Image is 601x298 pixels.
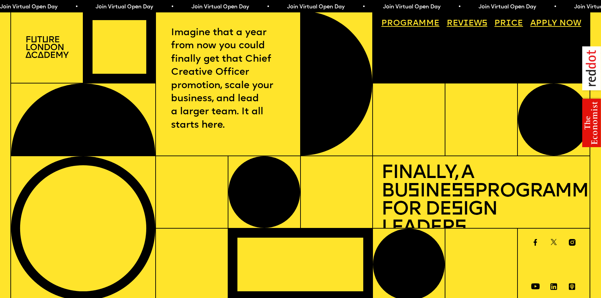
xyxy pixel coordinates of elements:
a: Apply now [526,15,586,32]
span: s [451,200,463,219]
a: Programme [377,15,444,32]
a: Price [490,15,527,32]
p: Imagine that a year from now you could finally get that Chief Creative Officer promotion, scale y... [171,26,285,132]
span: • [170,4,173,10]
span: a [413,19,419,27]
span: • [74,4,77,10]
span: • [266,4,269,10]
span: s [454,219,466,238]
span: s [407,182,419,201]
span: A [530,19,536,27]
span: • [362,4,365,10]
span: • [457,4,460,10]
h1: Finally, a Bu ine Programme for De ign Leader [381,164,581,237]
span: • [553,4,556,10]
span: ss [451,182,475,201]
a: Reviews [442,15,491,32]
